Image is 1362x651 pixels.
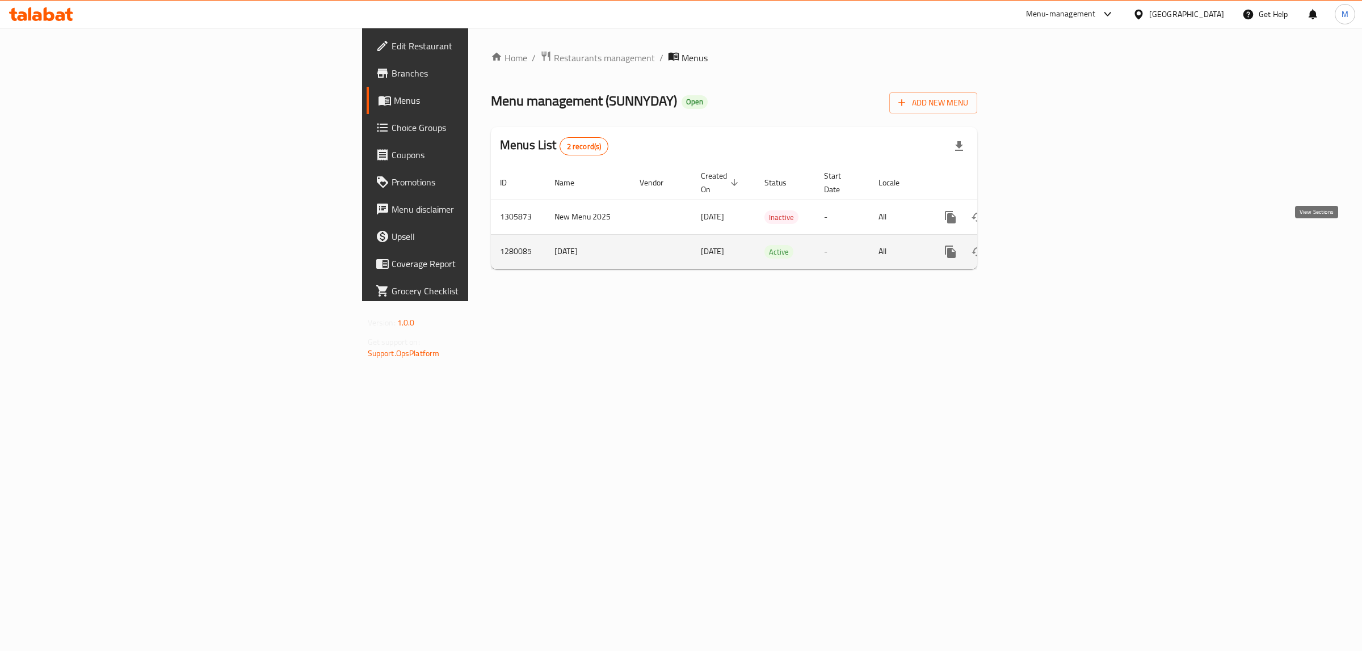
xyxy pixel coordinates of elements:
[869,200,928,234] td: All
[869,234,928,269] td: All
[394,94,581,107] span: Menus
[815,234,869,269] td: -
[392,66,581,80] span: Branches
[500,176,522,189] span: ID
[554,51,655,65] span: Restaurants management
[560,137,609,155] div: Total records count
[367,168,590,196] a: Promotions
[367,60,590,87] a: Branches
[640,176,678,189] span: Vendor
[392,202,581,216] span: Menu disclaimer
[500,137,608,155] h2: Menus List
[937,204,964,231] button: more
[937,238,964,265] button: more
[824,169,856,196] span: Start Date
[397,315,415,330] span: 1.0.0
[367,223,590,250] a: Upsell
[392,230,581,243] span: Upsell
[367,250,590,277] a: Coverage Report
[928,166,1055,200] th: Actions
[491,50,977,65] nav: breadcrumb
[889,92,977,113] button: Add New Menu
[964,204,991,231] button: Change Status
[1342,8,1348,20] span: M
[392,175,581,189] span: Promotions
[392,284,581,298] span: Grocery Checklist
[368,315,396,330] span: Version:
[392,148,581,162] span: Coupons
[491,166,1055,269] table: enhanced table
[368,335,420,349] span: Get support on:
[898,96,968,110] span: Add New Menu
[367,277,590,305] a: Grocery Checklist
[554,176,589,189] span: Name
[945,133,973,160] div: Export file
[878,176,914,189] span: Locale
[367,32,590,60] a: Edit Restaurant
[764,246,793,259] span: Active
[392,257,581,270] span: Coverage Report
[367,87,590,114] a: Menus
[1026,7,1096,21] div: Menu-management
[701,244,724,259] span: [DATE]
[764,245,793,259] div: Active
[682,97,708,107] span: Open
[764,211,798,224] span: Inactive
[367,114,590,141] a: Choice Groups
[560,141,608,152] span: 2 record(s)
[815,200,869,234] td: -
[540,50,655,65] a: Restaurants management
[368,346,440,361] a: Support.OpsPlatform
[764,210,798,224] div: Inactive
[682,95,708,109] div: Open
[682,51,708,65] span: Menus
[701,209,724,224] span: [DATE]
[392,121,581,134] span: Choice Groups
[764,176,801,189] span: Status
[701,169,742,196] span: Created On
[1149,8,1224,20] div: [GEOGRAPHIC_DATA]
[367,141,590,168] a: Coupons
[659,51,663,65] li: /
[367,196,590,223] a: Menu disclaimer
[392,39,581,53] span: Edit Restaurant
